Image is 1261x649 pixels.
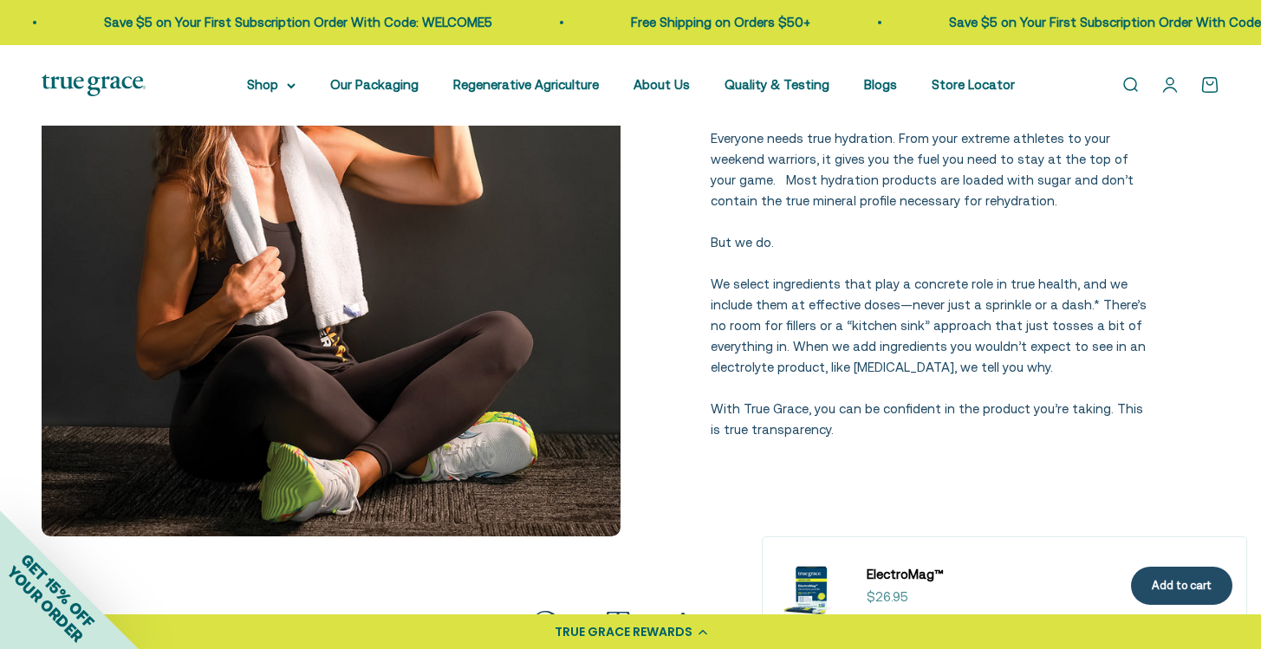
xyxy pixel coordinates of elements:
p: With True Grace, you can be confident in the product you’re taking. This is true transparency. [711,399,1151,440]
sale-price: $26.95 [867,587,908,607]
p: We select ingredients that play a concrete role in true health, and we include them at effective ... [711,274,1151,378]
a: Blogs [864,77,897,92]
p: But we do. [711,232,1151,253]
a: Our Packaging [330,77,419,92]
img: ElectroMag™ [777,551,846,620]
button: Add to cart [1131,567,1232,606]
p: Everyone needs true hydration. From your extreme athletes to your weekend warriors, it gives you ... [711,128,1151,211]
p: Save $5 on Your First Subscription Order With Code: WELCOME5 [104,12,492,33]
div: Add to cart [1152,577,1212,595]
summary: Shop [247,75,296,95]
a: Free Shipping on Orders $50+ [631,15,810,29]
a: Store Locator [932,77,1015,92]
a: Regenerative Agriculture [453,77,599,92]
a: Quality & Testing [725,77,829,92]
a: About Us [634,77,690,92]
span: GET 15% OFF [17,550,98,631]
div: TRUE GRACE REWARDS [555,623,692,641]
a: ElectroMag™ [867,564,1110,585]
span: YOUR ORDER [3,562,87,646]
